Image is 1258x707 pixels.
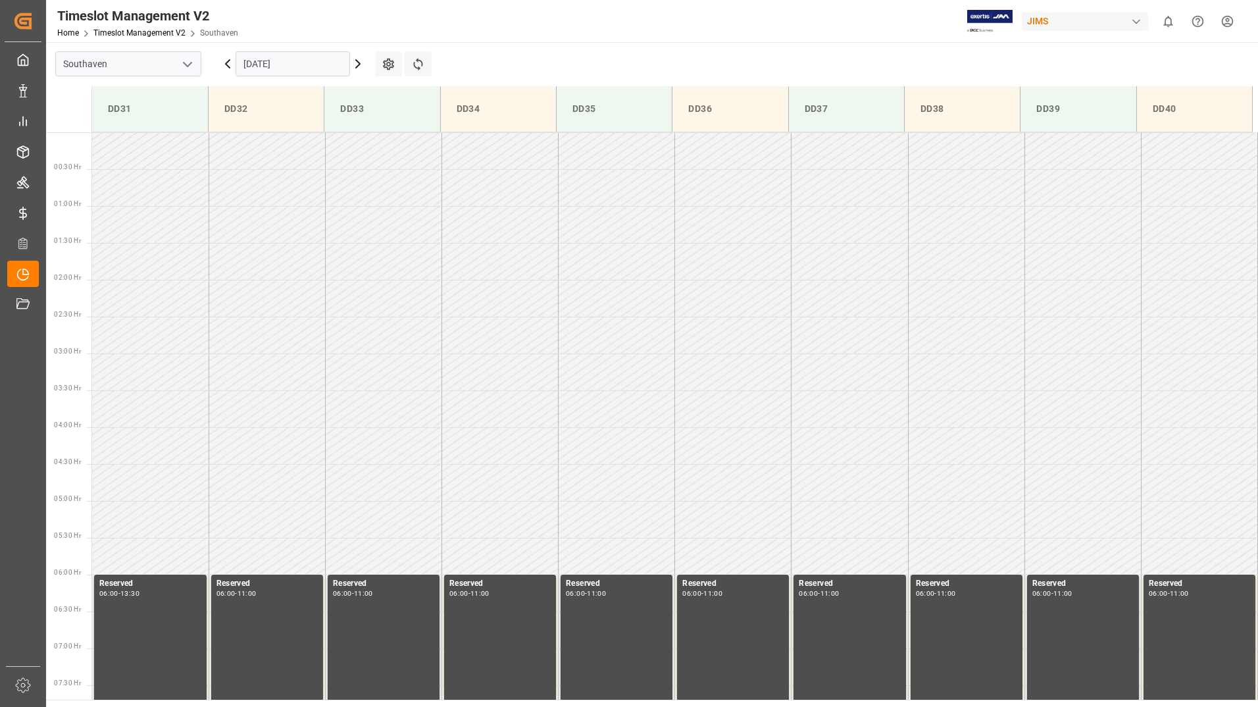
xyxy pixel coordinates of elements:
div: 13:30 [120,590,139,596]
div: DD33 [335,97,429,121]
div: 11:00 [470,590,490,596]
div: - [701,590,703,596]
button: Help Center [1183,7,1213,36]
div: - [1168,590,1170,596]
span: 06:30 Hr [54,606,81,613]
div: 06:00 [1032,590,1051,596]
span: 02:30 Hr [54,311,81,318]
span: 03:30 Hr [54,384,81,392]
span: 07:00 Hr [54,642,81,650]
div: 06:00 [799,590,818,596]
div: 06:00 [682,590,701,596]
span: 04:30 Hr [54,458,81,465]
div: DD38 [915,97,1009,121]
button: JIMS [1022,9,1153,34]
div: - [818,590,820,596]
div: DD39 [1031,97,1125,121]
div: 06:00 [916,590,935,596]
div: - [1051,590,1053,596]
div: Reserved [566,577,667,590]
span: 02:00 Hr [54,274,81,281]
div: 11:00 [238,590,257,596]
button: open menu [177,54,197,74]
div: Reserved [1032,577,1134,590]
div: - [118,590,120,596]
span: 01:30 Hr [54,237,81,244]
span: 05:30 Hr [54,532,81,539]
div: 06:00 [449,590,468,596]
div: 11:00 [587,590,606,596]
a: Home [57,28,79,38]
div: - [585,590,587,596]
div: 11:00 [820,590,840,596]
span: 00:30 Hr [54,163,81,170]
div: 06:00 [99,590,118,596]
div: Reserved [916,577,1017,590]
div: Reserved [449,577,551,590]
img: Exertis%20JAM%20-%20Email%20Logo.jpg_1722504956.jpg [967,10,1013,33]
div: 06:00 [216,590,236,596]
div: 11:00 [354,590,373,596]
div: DD32 [219,97,313,121]
div: Reserved [682,577,784,590]
div: Reserved [333,577,434,590]
div: Timeslot Management V2 [57,6,238,26]
div: 11:00 [937,590,956,596]
input: Type to search/select [55,51,201,76]
div: Reserved [799,577,900,590]
div: DD36 [683,97,777,121]
div: 11:00 [1053,590,1072,596]
div: - [352,590,354,596]
span: 04:00 Hr [54,421,81,429]
div: 06:00 [1149,590,1168,596]
div: 11:00 [703,590,722,596]
div: Reserved [216,577,318,590]
button: show 0 new notifications [1153,7,1183,36]
span: 07:30 Hr [54,679,81,687]
div: Reserved [99,577,201,590]
div: - [934,590,936,596]
div: Reserved [1149,577,1250,590]
div: 06:00 [566,590,585,596]
span: 06:00 Hr [54,569,81,576]
div: 06:00 [333,590,352,596]
input: DD.MM.YYYY [236,51,350,76]
div: DD40 [1147,97,1242,121]
div: DD35 [567,97,661,121]
div: DD37 [799,97,893,121]
div: DD34 [451,97,545,121]
span: 03:00 Hr [54,348,81,355]
div: 11:00 [1170,590,1189,596]
span: 05:00 Hr [54,495,81,502]
div: - [235,590,237,596]
span: 01:00 Hr [54,200,81,207]
a: Timeslot Management V2 [93,28,186,38]
div: DD31 [103,97,197,121]
div: JIMS [1022,12,1148,31]
div: - [468,590,470,596]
